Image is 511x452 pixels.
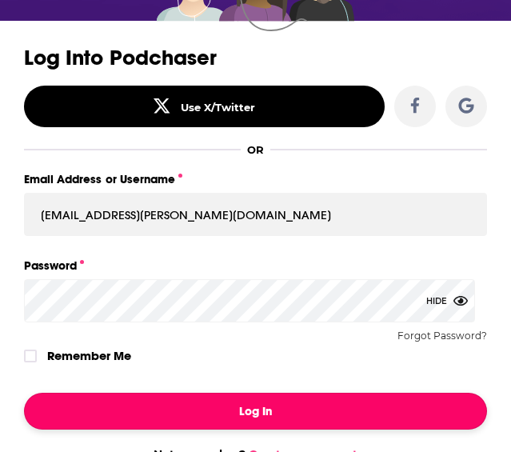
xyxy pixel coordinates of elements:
button: Log In [24,393,487,430]
h3: Log Into Podchaser [24,46,487,70]
label: Email Address or Username [24,169,487,190]
div: Hide [426,279,468,322]
label: Password [24,255,487,276]
div: OR [247,143,264,156]
button: Forgot Password? [397,330,487,342]
button: Use X/Twitter [24,86,385,127]
input: Email Address or Username [24,193,487,236]
label: Remember Me [47,345,131,367]
div: Use X/Twitter [181,101,256,114]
